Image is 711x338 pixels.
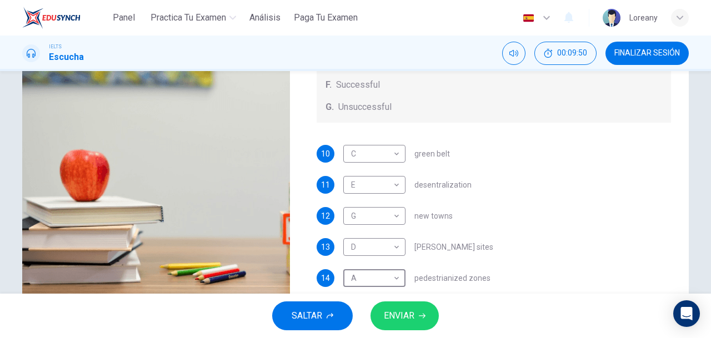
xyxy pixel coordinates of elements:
[49,43,62,51] span: IELTS
[343,231,402,263] div: D
[326,78,332,92] span: F.
[321,243,330,251] span: 13
[370,301,439,330] button: ENVIAR
[343,169,402,201] div: E
[22,7,106,29] a: EduSynch logo
[534,42,597,65] button: 00:09:50
[629,11,658,24] div: Loreany
[343,138,402,170] div: C
[245,8,285,28] button: Análisis
[336,78,380,92] span: Successful
[272,301,353,330] button: SALTAR
[326,100,334,114] span: G.
[146,8,241,28] button: Practica tu examen
[292,308,322,324] span: SALTAR
[603,9,620,27] img: Profile picture
[414,181,472,189] span: desentralization
[289,8,362,28] button: Paga Tu Examen
[414,274,490,282] span: pedestrianized zones
[321,212,330,220] span: 12
[673,300,700,327] div: Open Intercom Messenger
[384,308,414,324] span: ENVIAR
[106,8,142,28] button: Panel
[338,100,392,114] span: Unsuccessful
[321,150,330,158] span: 10
[605,42,689,65] button: FINALIZAR SESIÓN
[522,14,535,22] img: es
[22,39,290,309] img: Case Study
[49,51,84,64] h1: Escucha
[557,49,587,58] span: 00:09:50
[502,42,525,65] div: Silenciar
[414,150,450,158] span: green belt
[414,243,493,251] span: [PERSON_NAME] sites
[22,7,81,29] img: EduSynch logo
[321,274,330,282] span: 14
[294,11,358,24] span: Paga Tu Examen
[249,11,281,24] span: Análisis
[343,263,402,294] div: A
[113,11,135,24] span: Panel
[151,11,226,24] span: Practica tu examen
[614,49,680,58] span: FINALIZAR SESIÓN
[343,200,402,232] div: G
[414,212,453,220] span: new towns
[534,42,597,65] div: Ocultar
[321,181,330,189] span: 11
